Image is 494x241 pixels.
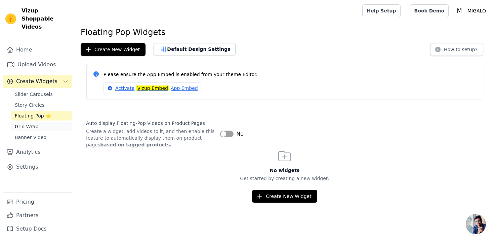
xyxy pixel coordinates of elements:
button: M MIGALO [454,5,489,17]
h3: No widgets [75,167,494,174]
div: Open chat [466,214,486,234]
span: Slider Carousels [15,91,53,98]
a: ActivateVizup EmbedApp Embed [104,82,202,94]
button: Default Design Settings [154,43,236,55]
button: No [220,130,244,138]
a: Slider Carousels [11,90,72,99]
p: Get started by creating a new widget. [75,175,494,182]
a: Analytics [3,145,72,159]
a: Story Circles [11,100,72,110]
span: Floating-Pop ⭐ [15,112,51,119]
button: Create Widgets [3,75,72,88]
span: Grid Wrap [15,123,38,130]
a: Home [3,43,72,57]
a: Grid Wrap [11,122,72,131]
span: No [236,130,244,138]
p: Please ensure the App Embed is enabled from your theme Editor. [104,71,478,78]
span: Create Widgets [16,77,57,85]
a: Help Setup [362,4,400,17]
a: Setup Docs [3,222,72,236]
h1: Floating Pop Widgets [81,27,489,38]
span: Vizup Shoppable Videos [22,7,70,31]
text: M [457,7,462,14]
a: Book Demo [410,4,449,17]
strong: based on tagged products. [100,142,171,147]
a: Floating-Pop ⭐ [11,111,72,120]
a: Settings [3,160,72,174]
button: How to setup? [430,43,483,56]
span: Banner Video [15,134,46,141]
a: Partners [3,209,72,222]
a: Banner Video [11,133,72,142]
a: Pricing [3,195,72,209]
img: Vizup [5,13,16,24]
a: How to setup? [430,48,483,54]
label: Auto display Floating-Pop Videos on Product Pages [86,120,215,127]
button: Create New Widget [81,43,146,56]
p: MIGALO [465,5,489,17]
p: Create a widget, add videos to it, and then enable this feature to automatically display them on ... [86,128,215,148]
span: Story Circles [15,102,44,108]
a: Upload Videos [3,58,72,71]
mark: Vizup Embed [136,85,169,91]
button: Create New Widget [252,190,317,203]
